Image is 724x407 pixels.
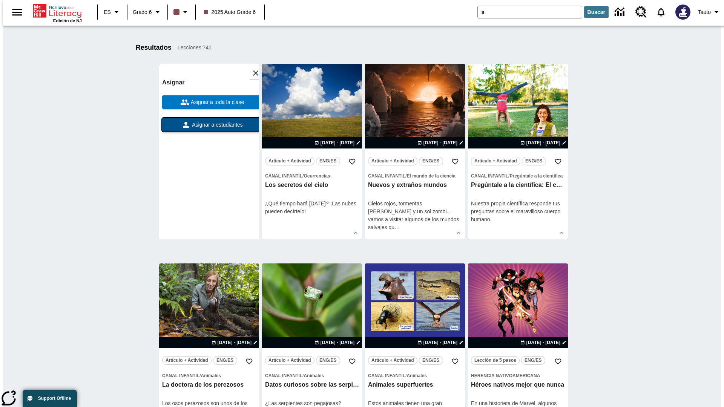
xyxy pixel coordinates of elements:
span: Tema: Canal Infantil/Animales [368,372,462,379]
span: Canal Infantil [162,373,199,378]
button: Asignar a estudiantes [162,118,262,132]
span: Tema: Canal Infantil/El mundo de la ciencia [368,172,462,180]
button: 24 ago - 24 ago Elegir fechas [210,339,259,346]
span: Artículo + Actividad [268,157,311,165]
button: Asignar a toda la clase [162,95,262,109]
button: Grado: Grado 6, Elige un grado [130,5,165,19]
span: ENG/ES [422,357,439,364]
span: Grado 6 [133,8,152,16]
span: Animales [406,373,426,378]
button: Añadir a mis Favoritas [551,155,565,168]
button: Ver más [453,227,464,239]
span: [DATE] - [DATE] [423,339,457,346]
span: [DATE] - [DATE] [218,339,252,346]
button: Artículo + Actividad [471,157,520,165]
button: ENG/ES [316,157,340,165]
button: Artículo + Actividad [368,356,417,365]
h3: Héroes nativos mejor que nunca [471,381,565,389]
span: Tema: Canal Infantil/Ocurrencias [265,172,359,180]
button: Perfil/Configuración [695,5,724,19]
a: Centro de información [610,2,631,23]
button: Artículo + Actividad [368,157,417,165]
h3: Nuevos y extraños mundos [368,181,462,189]
button: Añadir a mis Favoritas [242,355,256,368]
span: Lecciones : 741 [178,44,212,52]
button: Escoja un nuevo avatar [671,2,695,22]
span: Pregúntale a la científica [509,173,563,179]
span: ENG/ES [319,357,336,364]
span: [DATE] - [DATE] [423,139,457,146]
span: Tema: Herencia nativoamericana/null [471,372,565,379]
span: ENG/ES [525,357,541,364]
span: Tema: Canal Infantil/Pregúntale a la científica [471,172,565,180]
span: ES [104,8,111,16]
button: Buscar [584,6,609,18]
div: lesson details [468,64,568,239]
button: Artículo + Actividad [162,356,212,365]
span: Edición de NJ [53,18,82,23]
a: Portada [33,3,82,18]
h3: Pregúntale a la científica: El cuerpo humano [471,181,565,189]
button: Añadir a mis Favoritas [551,355,565,368]
span: Artículo + Actividad [166,357,208,364]
span: / [302,173,304,179]
a: Centro de recursos, Se abrirá en una pestaña nueva. [631,2,651,22]
span: Artículo + Actividad [268,357,311,364]
span: ENG/ES [525,157,542,165]
button: Añadir a mis Favoritas [448,155,462,168]
span: Tauto [698,8,711,16]
button: ENG/ES [522,157,546,165]
button: Support Offline [23,390,77,407]
span: Tema: Canal Infantil/Animales [265,372,359,379]
span: / [302,373,304,378]
a: Notificaciones [651,2,671,22]
span: Canal Infantil [265,373,302,378]
h6: Asignar [162,77,262,88]
span: ENG/ES [319,157,336,165]
button: Añadir a mis Favoritas [345,355,359,368]
button: ENG/ES [213,356,237,365]
span: Animales [304,373,324,378]
div: lesson details [262,64,362,239]
span: 2025 Auto Grade 6 [204,8,256,16]
span: Ocurrencias [304,173,330,179]
img: Avatar [675,5,690,20]
span: El mundo de la ciencia [406,173,455,179]
span: Asignar a estudiantes [190,121,243,129]
button: 24 ago - 24 ago Elegir fechas [416,139,465,146]
button: Lenguaje: ES, Selecciona un idioma [100,5,124,19]
button: ENG/ES [316,356,340,365]
span: Artículo + Actividad [371,357,414,364]
span: / [405,173,406,179]
span: Canal Infantil [368,173,405,179]
span: / [508,173,509,179]
div: Cielos rojos, tormentas [PERSON_NAME] y un sol zombi… vamos a visitar algunos de los mundos salva... [368,200,462,231]
button: Cerrar [249,67,262,80]
button: Abrir el menú lateral [6,1,28,23]
span: Artículo + Actividad [371,157,414,165]
button: 22 ago - 22 ago Elegir fechas [313,139,362,146]
span: / [405,373,406,378]
button: ENG/ES [419,157,443,165]
span: Tema: Canal Infantil/Animales [162,372,256,379]
span: Canal Infantil [471,173,508,179]
button: Ver más [556,227,567,239]
span: Animales [201,373,221,378]
button: Lección de 5 pasos [471,356,520,365]
span: … [394,224,400,230]
span: Asignar a toda la clase [189,98,244,106]
h3: La doctora de los perezosos [162,381,256,389]
span: Support Offline [38,396,71,401]
button: El color de la clase es café oscuro. Cambiar el color de la clase. [170,5,193,19]
button: 27 ago - 27 ago Elegir fechas [416,339,465,346]
input: Buscar campo [478,6,582,18]
h3: Datos curiosos sobre las serpientes [265,381,359,389]
div: lesson details [365,64,465,239]
span: / [199,373,201,378]
div: Nuestra propia científica responde tus preguntas sobre el maravilloso cuerpo humano. [471,200,565,223]
h1: Resultados [136,44,172,52]
h3: Animales superfuertes [368,381,462,389]
span: [DATE] - [DATE] [321,339,354,346]
button: 24 ago - 24 ago Elegir fechas [519,139,568,146]
button: 26 ago - 26 ago Elegir fechas [313,339,362,346]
